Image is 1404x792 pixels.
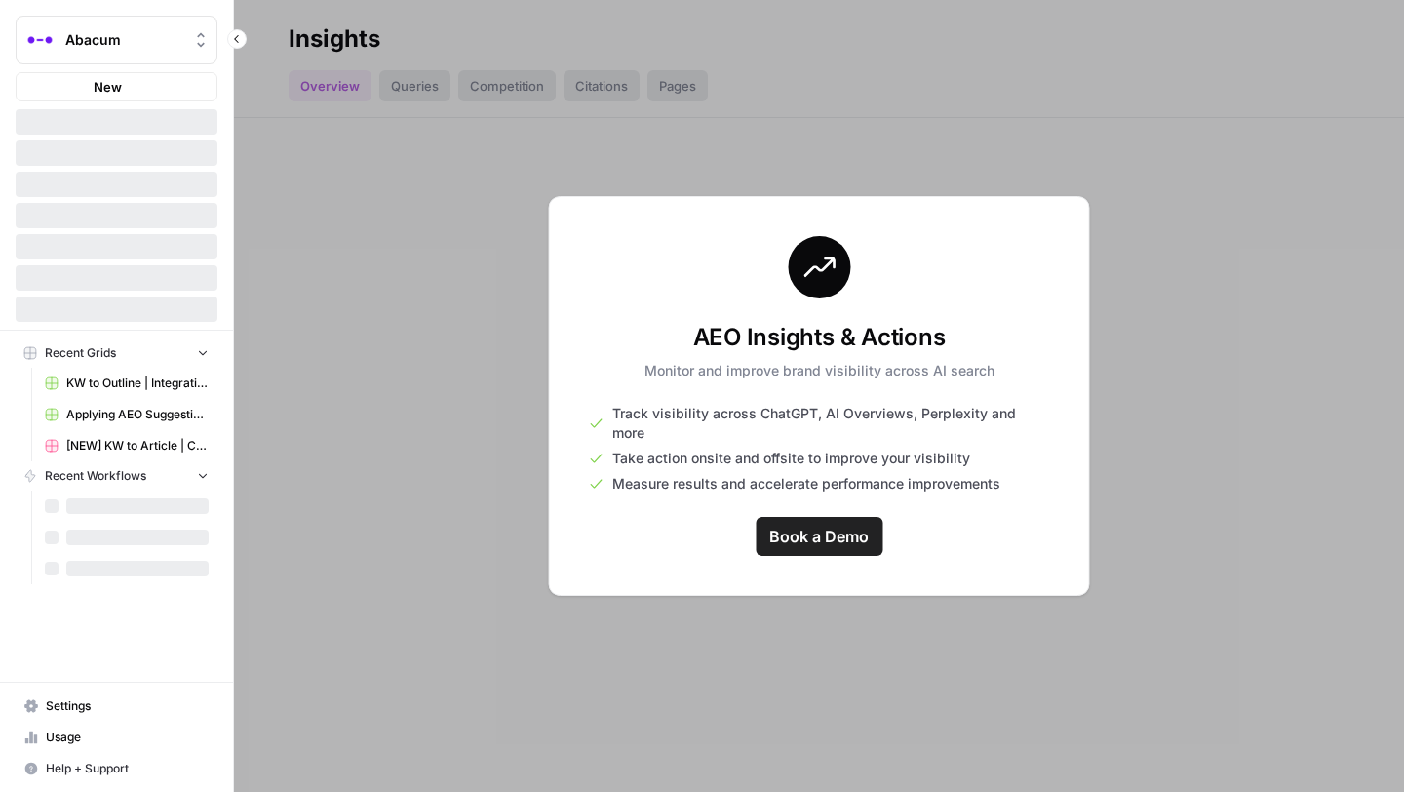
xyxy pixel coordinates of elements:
[66,406,209,423] span: Applying AEO Suggestions
[16,16,217,64] button: Workspace: Abacum
[46,760,209,777] span: Help + Support
[16,72,217,101] button: New
[66,437,209,455] span: [NEW] KW to Article | Cohort Grid
[22,22,58,58] img: Abacum Logo
[756,517,882,556] a: Book a Demo
[612,404,1050,443] span: Track visibility across ChatGPT, AI Overviews, Perplexity and more
[612,449,970,468] span: Take action onsite and offsite to improve your visibility
[65,30,183,50] span: Abacum
[644,322,994,353] h3: AEO Insights & Actions
[45,344,116,362] span: Recent Grids
[644,361,994,380] p: Monitor and improve brand visibility across AI search
[769,525,869,548] span: Book a Demo
[46,697,209,715] span: Settings
[46,729,209,746] span: Usage
[16,461,217,491] button: Recent Workflows
[36,430,217,461] a: [NEW] KW to Article | Cohort Grid
[16,753,217,784] button: Help + Support
[16,338,217,368] button: Recent Grids
[16,722,217,753] a: Usage
[66,375,209,392] span: KW to Outline | Integration Pages Grid
[36,399,217,430] a: Applying AEO Suggestions
[94,77,122,97] span: New
[16,691,217,722] a: Settings
[612,474,1000,494] span: Measure results and accelerate performance improvements
[45,467,146,485] span: Recent Workflows
[36,368,217,399] a: KW to Outline | Integration Pages Grid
